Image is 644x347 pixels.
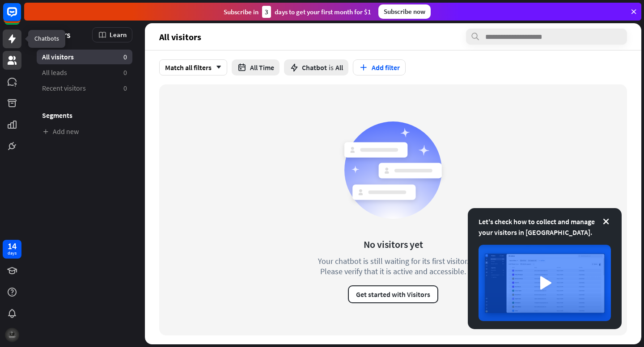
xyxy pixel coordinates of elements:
[262,6,271,18] div: 3
[159,32,201,42] span: All visitors
[479,245,611,321] img: image
[3,240,21,259] a: 14 days
[159,59,227,75] div: Match all filters
[232,59,280,75] button: All Time
[42,84,86,93] span: Recent visitors
[42,68,67,77] span: All leads
[353,59,406,75] button: Add filter
[8,250,17,256] div: days
[37,124,132,139] a: Add new
[37,65,132,80] a: All leads 0
[37,111,132,120] h3: Segments
[348,285,438,303] button: Get started with Visitors
[42,52,74,62] span: All visitors
[364,238,423,251] div: No visitors yet
[123,68,127,77] aside: 0
[8,242,17,250] div: 14
[212,65,221,70] i: arrow_down
[378,4,431,19] div: Subscribe now
[123,84,127,93] aside: 0
[7,4,34,30] button: Open LiveChat chat widget
[301,256,485,276] div: Your chatbot is still waiting for its first visitor. Please verify that it is active and accessible.
[37,81,132,96] a: Recent visitors 0
[329,63,334,72] span: is
[110,30,127,39] span: Learn
[302,63,327,72] span: Chatbot
[42,29,71,40] span: Visitors
[335,63,343,72] span: All
[479,216,611,238] div: Let's check how to collect and manage your visitors in [GEOGRAPHIC_DATA].
[224,6,371,18] div: Subscribe in days to get your first month for $1
[123,52,127,62] aside: 0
